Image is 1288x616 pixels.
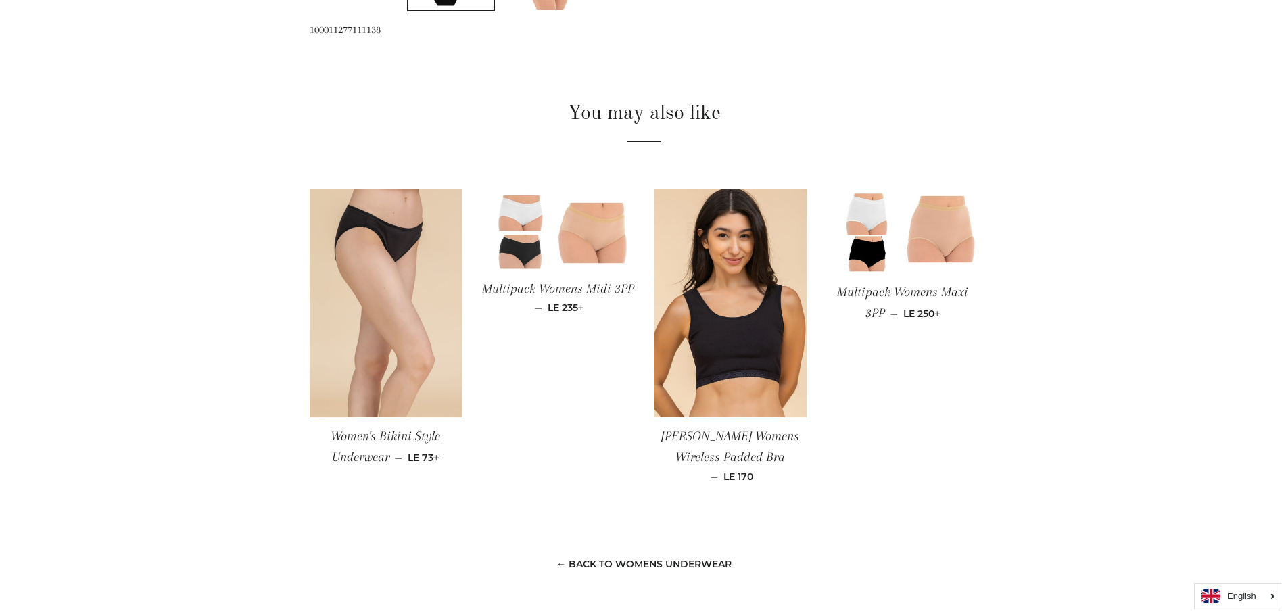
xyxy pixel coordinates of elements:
span: — [711,471,718,483]
i: English [1227,592,1256,600]
span: [PERSON_NAME] Womens Wireless Padded Bra [661,429,799,465]
span: LE 170 [723,471,753,483]
span: — [890,308,898,320]
a: English [1201,589,1274,603]
span: LE 73 [408,452,439,464]
span: Multipack Womens Midi 3PP [482,281,634,296]
span: LE 235 [548,302,584,314]
a: Multipack Womens Maxi 3PP — LE 250 [827,273,979,333]
span: Women's Bikini Style Underwear [331,429,440,465]
span: Multipack Womens Maxi 3PP [837,285,968,321]
h2: You may also like [310,99,979,128]
a: [PERSON_NAME] Womens Wireless Padded Bra — LE 170 [654,417,807,494]
a: Multipack Womens Midi 3PP — LE 235 [482,270,634,325]
span: — [535,302,542,314]
span: LE 250 [903,308,940,320]
span: 100011277111138 [310,24,381,36]
a: ← Back to Womens Underwear [556,558,732,570]
a: Women's Bikini Style Underwear — LE 73 [310,417,462,477]
span: — [395,452,402,464]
